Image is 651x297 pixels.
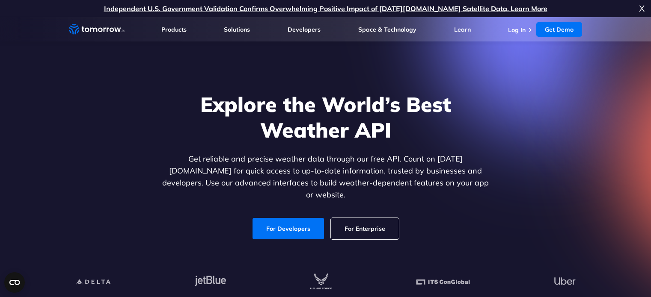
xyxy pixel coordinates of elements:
a: For Developers [253,218,324,239]
a: Log In [508,26,526,34]
a: Developers [288,26,321,33]
a: Learn [454,26,471,33]
a: Get Demo [536,22,582,37]
a: Solutions [224,26,250,33]
p: Get reliable and precise weather data through our free API. Count on [DATE][DOMAIN_NAME] for quic... [161,153,491,201]
a: Products [161,26,187,33]
a: Independent U.S. Government Validation Confirms Overwhelming Positive Impact of [DATE][DOMAIN_NAM... [104,4,547,13]
h1: Explore the World’s Best Weather API [161,91,491,143]
a: Space & Technology [358,26,416,33]
a: For Enterprise [331,218,399,239]
a: Home link [69,23,125,36]
button: Open CMP widget [4,272,25,293]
